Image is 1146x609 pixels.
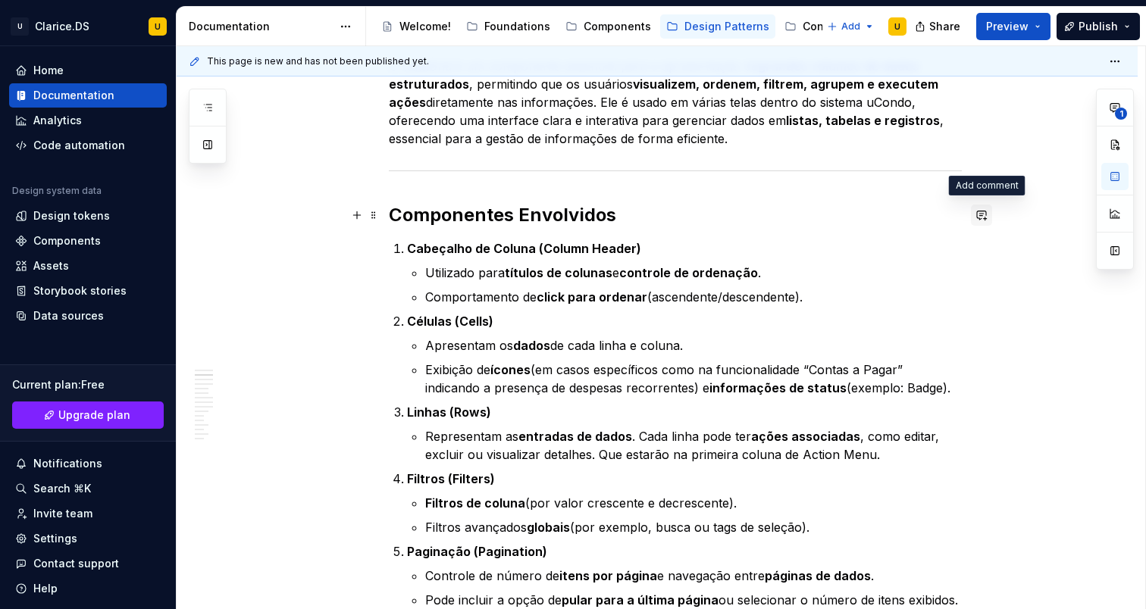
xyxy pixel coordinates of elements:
strong: títulos de colunas [505,265,612,280]
div: Invite team [33,506,92,521]
div: Foundations [484,19,550,34]
span: Upgrade plan [58,408,130,423]
a: Settings [9,526,167,551]
div: Data sources [33,308,104,323]
strong: Componentes Envolvidos [389,204,616,226]
p: Controle de número de e navegação entre . [425,567,962,585]
div: Home [33,63,64,78]
a: Analytics [9,108,167,133]
span: This page is new and has not been published yet. [207,55,429,67]
div: Current plan : Free [12,377,164,392]
strong: Filtros (Filters) [407,471,495,486]
p: Utilizado para e . [425,264,962,282]
strong: Filtros de coluna [425,495,525,511]
strong: informações de status [709,380,847,395]
p: O DataGrid é um componente essencial para a apresentação de , permitindo que os usuários diretame... [389,57,962,148]
a: Code automation [9,133,167,158]
div: Storybook stories [33,283,127,298]
strong: ações associadas [751,429,860,444]
strong: Paginação (Pagination) [407,544,547,559]
div: U [155,20,161,33]
div: U [11,17,29,36]
a: Content [778,14,851,39]
p: Apresentam os de cada linha e coluna. [425,336,962,354]
span: Share [929,19,960,34]
strong: globais [527,520,570,535]
div: Code automation [33,138,125,153]
span: Publish [1079,19,1118,34]
a: Foundations [460,14,556,39]
div: Welcome! [399,19,451,34]
button: Contact support [9,551,167,576]
strong: Células (Cells) [407,314,493,329]
a: Assets [9,254,167,278]
strong: pular para a última página [562,592,719,607]
div: U [894,20,900,33]
div: Contact support [33,556,119,571]
a: Home [9,58,167,83]
p: Exibição de (em casos específicos como na funcionalidade “Contas a Pagar” indicando a presença de... [425,361,962,397]
button: Publish [1057,13,1140,40]
a: Data sources [9,304,167,328]
a: Design tokens [9,204,167,228]
strong: ícones [490,362,531,377]
div: Documentation [189,19,332,34]
strong: Cabeçalho de Coluna (Column Header) [407,241,641,256]
strong: Linhas (Rows) [407,404,491,420]
strong: visualizem, ordenem, filtrem, agrupem e executem ações [389,77,941,110]
div: Design Patterns [684,19,769,34]
strong: listas, tabelas e registros [786,113,940,128]
div: Design tokens [33,208,110,223]
strong: páginas de dados [765,568,871,583]
a: Storybook stories [9,279,167,303]
p: (por valor crescente e decrescente). [425,494,962,512]
button: Preview [976,13,1050,40]
button: Add [822,16,879,37]
div: Help [33,581,58,596]
div: Content [803,19,845,34]
div: Components [584,19,651,34]
a: Upgrade plan [12,401,164,429]
span: Preview [986,19,1029,34]
div: Assets [33,258,69,273]
p: Filtros avançados (por exemplo, busca ou tags de seleção). [425,518,962,536]
a: Welcome! [375,14,457,39]
p: Pode incluir a opção de ou selecionar o número de itens exibidos. [425,591,962,609]
strong: dados [513,338,550,353]
div: Settings [33,531,77,546]
strong: click para ordenar [537,289,647,304]
a: Components [559,14,657,39]
div: Clarice.DS [35,19,89,34]
button: Notifications [9,451,167,476]
a: Components [9,229,167,253]
button: UClarice.DSU [3,10,173,42]
div: Documentation [33,88,114,103]
button: Search ⌘K [9,476,167,501]
a: Invite team [9,501,167,526]
a: Design Patterns [660,14,775,39]
div: Analytics [33,113,82,128]
p: Representam as . Cada linha pode ter , como editar, excluir ou visualizar detalhes. Que estarão n... [425,427,962,464]
button: Share [907,13,970,40]
div: Add comment [949,176,1025,195]
p: Comportamento de (ascendente/descendente). [425,288,962,306]
div: Search ⌘K [33,481,91,496]
div: Design system data [12,185,102,197]
span: Add [841,20,860,33]
div: Notifications [33,456,102,471]
strong: entradas de dados [518,429,632,444]
strong: itens por página [559,568,657,583]
a: Documentation [9,83,167,108]
button: Help [9,576,167,601]
strong: controle de ordenação [619,265,758,280]
div: Components [33,233,101,248]
div: Page tree [375,11,819,42]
